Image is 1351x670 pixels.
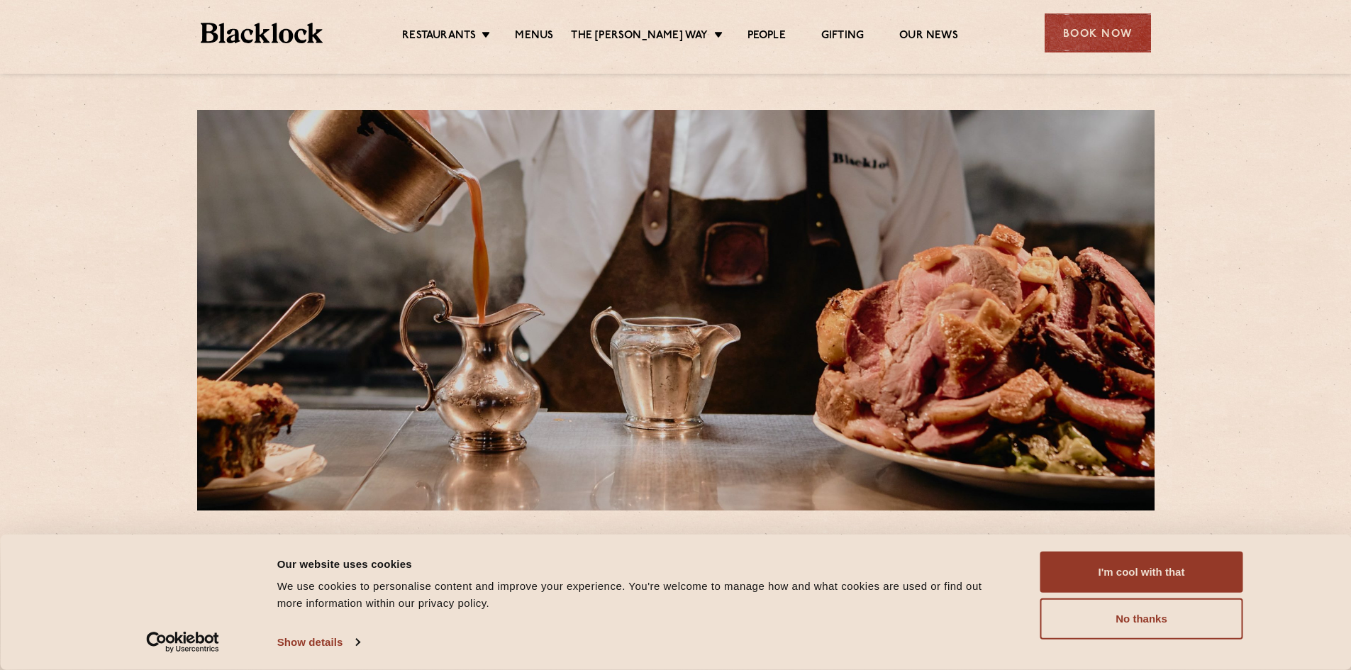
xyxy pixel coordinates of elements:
[1045,13,1151,52] div: Book Now
[1040,598,1243,640] button: No thanks
[899,29,958,45] a: Our News
[402,29,476,45] a: Restaurants
[821,29,864,45] a: Gifting
[747,29,786,45] a: People
[277,632,360,653] a: Show details
[277,578,1008,612] div: We use cookies to personalise content and improve your experience. You're welcome to manage how a...
[515,29,553,45] a: Menus
[571,29,708,45] a: The [PERSON_NAME] Way
[201,23,323,43] img: BL_Textured_Logo-footer-cropped.svg
[121,632,245,653] a: Usercentrics Cookiebot - opens in a new window
[1040,552,1243,593] button: I'm cool with that
[277,555,1008,572] div: Our website uses cookies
